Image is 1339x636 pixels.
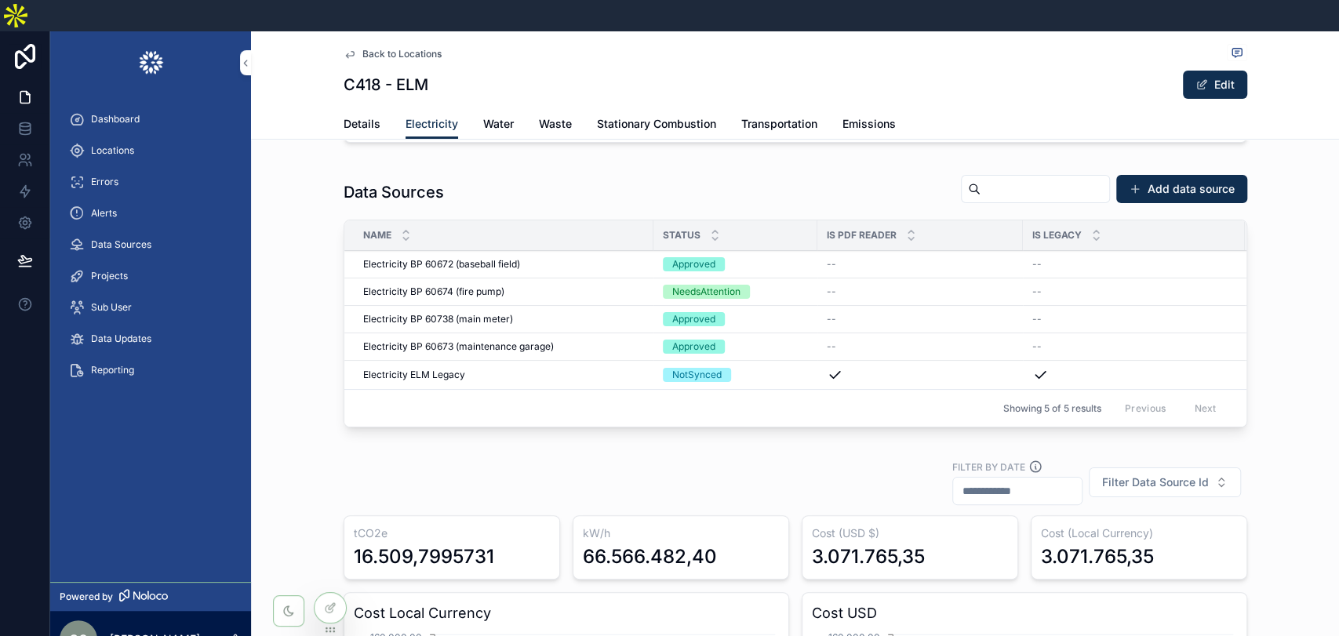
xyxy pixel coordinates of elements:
[672,368,722,382] div: NotSynced
[663,340,808,354] a: Approved
[91,207,117,220] span: Alerts
[406,116,458,132] span: Electricity
[663,257,808,271] a: Approved
[812,544,925,569] div: 3.071.765,35
[91,144,134,157] span: Locations
[91,176,118,188] span: Errors
[663,229,700,242] span: Status
[1032,340,1042,353] span: --
[827,258,1013,271] a: --
[827,313,836,325] span: --
[362,48,442,60] span: Back to Locations
[1032,340,1235,353] a: --
[483,116,514,132] span: Water
[812,525,1008,541] h3: Cost (USD $)
[1032,285,1235,298] a: --
[91,238,151,251] span: Data Sources
[363,285,644,298] a: Electricity BP 60674 (fire pump)
[60,325,242,353] a: Data Updates
[91,301,132,314] span: Sub User
[138,50,164,75] img: App logo
[1003,402,1101,415] span: Showing 5 of 5 results
[363,229,391,242] span: Name
[363,369,644,381] a: Electricity ELM Legacy
[50,94,251,405] div: scrollable content
[663,285,808,299] a: NeedsAttention
[60,105,242,133] a: Dashboard
[539,116,572,132] span: Waste
[60,199,242,227] a: Alerts
[672,312,715,326] div: Approved
[354,602,779,624] h3: Cost Local Currency
[354,525,550,541] h3: tCO2e
[1032,313,1042,325] span: --
[672,257,715,271] div: Approved
[827,258,836,271] span: --
[1032,285,1042,298] span: --
[363,313,513,325] span: Electricity BP 60738 (main meter)
[1089,467,1241,497] button: Select Button
[1102,474,1209,490] span: Filter Data Source Id
[354,544,494,569] div: 16.509,7995731
[741,116,817,132] span: Transportation
[672,340,715,354] div: Approved
[91,113,140,125] span: Dashboard
[344,74,428,96] h1: C418 - ELM
[539,110,572,141] a: Waste
[1183,71,1247,99] button: Edit
[483,110,514,141] a: Water
[60,262,242,290] a: Projects
[1116,175,1247,203] button: Add data source
[842,116,896,132] span: Emissions
[827,285,836,298] span: --
[60,356,242,384] a: Reporting
[597,110,716,141] a: Stationary Combustion
[672,285,740,299] div: NeedsAttention
[583,544,717,569] div: 66.566.482,40
[363,285,504,298] span: Electricity BP 60674 (fire pump)
[344,181,444,203] h1: Data Sources
[50,582,251,611] a: Powered by
[406,110,458,140] a: Electricity
[363,258,520,271] span: Electricity BP 60672 (baseball field)
[60,293,242,322] a: Sub User
[827,340,1013,353] a: --
[91,270,128,282] span: Projects
[363,340,644,353] a: Electricity BP 60673 (maintenance garage)
[1032,313,1235,325] a: --
[60,591,113,603] span: Powered by
[597,116,716,132] span: Stationary Combustion
[363,369,465,381] span: Electricity ELM Legacy
[1041,525,1237,541] h3: Cost (Local Currency)
[344,116,380,132] span: Details
[344,110,380,141] a: Details
[663,368,808,382] a: NotSynced
[741,110,817,141] a: Transportation
[363,313,644,325] a: Electricity BP 60738 (main meter)
[842,110,896,141] a: Emissions
[827,229,897,242] span: Is PDF Reader
[91,364,134,376] span: Reporting
[363,258,644,271] a: Electricity BP 60672 (baseball field)
[60,168,242,196] a: Errors
[91,333,151,345] span: Data Updates
[344,48,442,60] a: Back to Locations
[812,602,1237,624] h3: Cost USD
[827,285,1013,298] a: --
[60,231,242,259] a: Data Sources
[583,525,779,541] h3: kW/h
[1032,258,1042,271] span: --
[1032,229,1082,242] span: Is Legacy
[1032,258,1235,271] a: --
[952,460,1025,474] label: Filter by Date
[1041,544,1154,569] div: 3.071.765,35
[60,136,242,165] a: Locations
[827,340,836,353] span: --
[663,312,808,326] a: Approved
[827,313,1013,325] a: --
[363,340,554,353] span: Electricity BP 60673 (maintenance garage)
